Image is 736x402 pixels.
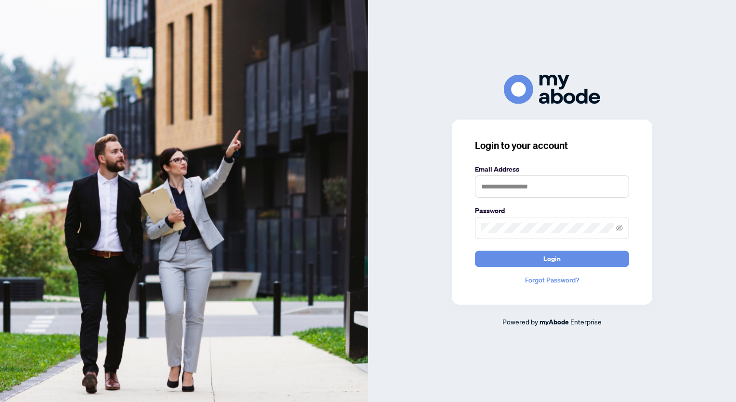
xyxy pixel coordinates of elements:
[475,139,629,152] h3: Login to your account
[475,251,629,267] button: Login
[616,225,623,231] span: eye-invisible
[539,317,569,327] a: myAbode
[502,317,538,326] span: Powered by
[543,251,561,267] span: Login
[475,164,629,174] label: Email Address
[570,317,602,326] span: Enterprise
[475,205,629,216] label: Password
[475,275,629,285] a: Forgot Password?
[504,75,600,104] img: ma-logo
